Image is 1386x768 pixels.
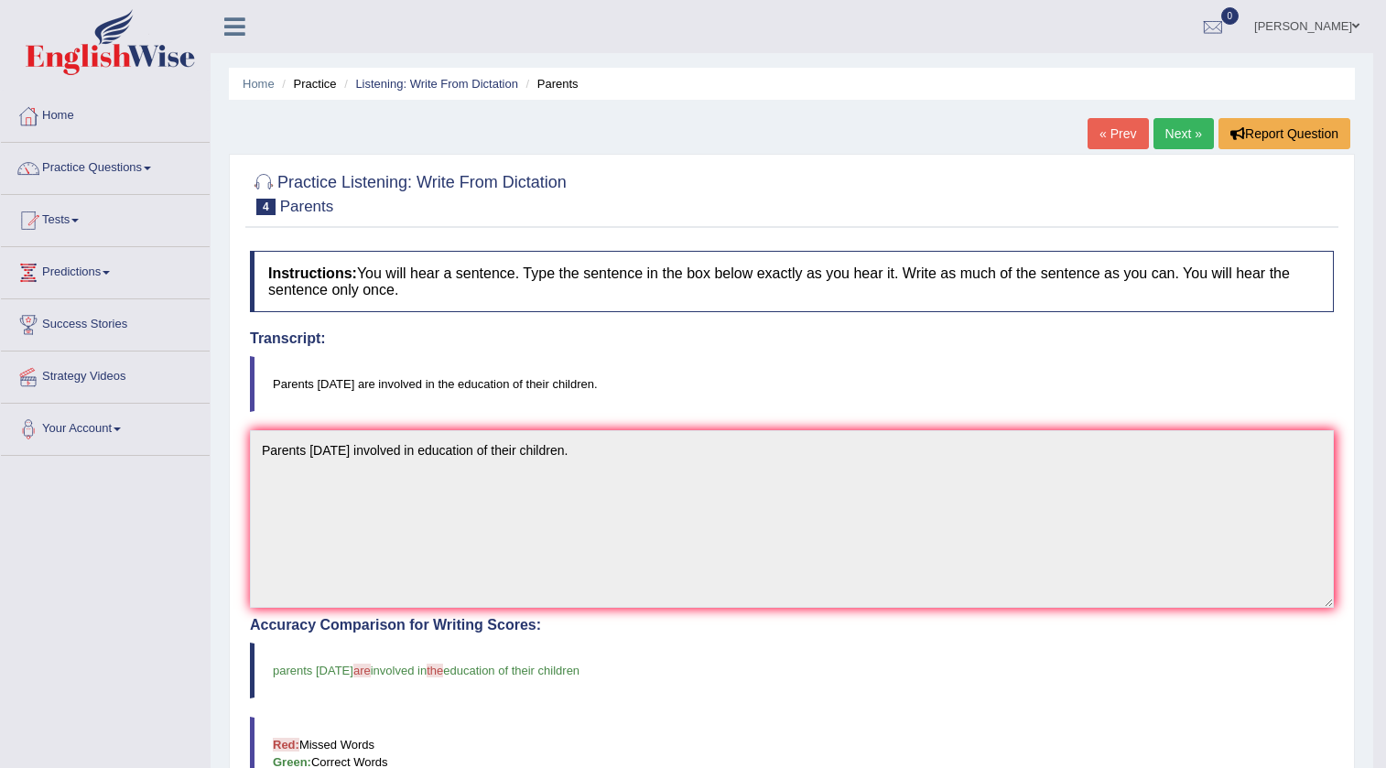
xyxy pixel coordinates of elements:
[1221,7,1240,25] span: 0
[277,75,336,92] li: Practice
[256,199,276,215] span: 4
[250,330,1334,347] h4: Transcript:
[1218,118,1350,149] button: Report Question
[353,664,371,677] span: are
[1,299,210,345] a: Success Stories
[280,198,334,215] small: Parents
[443,664,579,677] span: education of their children
[243,77,275,91] a: Home
[250,169,567,215] h2: Practice Listening: Write From Dictation
[1,352,210,397] a: Strategy Videos
[1153,118,1214,149] a: Next »
[273,664,353,677] span: parents [DATE]
[1,404,210,449] a: Your Account
[250,356,1334,412] blockquote: Parents [DATE] are involved in the education of their children.
[1,143,210,189] a: Practice Questions
[1,195,210,241] a: Tests
[427,664,443,677] span: the
[522,75,579,92] li: Parents
[250,617,1334,633] h4: Accuracy Comparison for Writing Scores:
[371,664,427,677] span: involved in
[1,247,210,293] a: Predictions
[273,738,299,752] b: Red:
[250,251,1334,312] h4: You will hear a sentence. Type the sentence in the box below exactly as you hear it. Write as muc...
[355,77,518,91] a: Listening: Write From Dictation
[268,265,357,281] b: Instructions:
[1,91,210,136] a: Home
[1088,118,1148,149] a: « Prev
